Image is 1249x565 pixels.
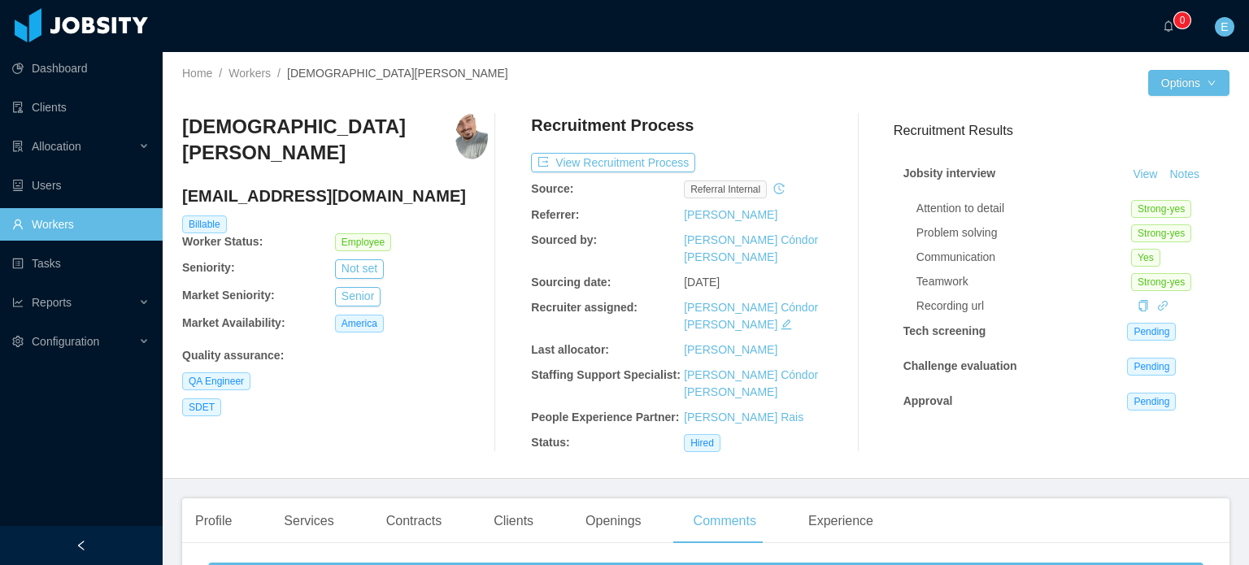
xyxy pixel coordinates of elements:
b: Referrer: [531,208,579,221]
div: Services [271,498,346,544]
span: Reports [32,296,72,309]
strong: Tech screening [903,324,986,337]
a: icon: profileTasks [12,247,150,280]
span: Hired [684,434,720,452]
div: Recording url [916,298,1131,315]
span: Pending [1127,323,1176,341]
a: [PERSON_NAME] Rais [684,411,803,424]
h4: [EMAIL_ADDRESS][DOMAIN_NAME] [182,185,488,207]
i: icon: bell [1163,20,1174,32]
b: Status: [531,436,569,449]
i: icon: edit [781,319,792,330]
a: Workers [228,67,271,80]
span: Strong-yes [1131,273,1191,291]
a: icon: userWorkers [12,208,150,241]
span: Billable [182,215,227,233]
a: icon: pie-chartDashboard [12,52,150,85]
span: / [277,67,281,80]
span: Referral internal [684,180,767,198]
b: Staffing Support Specialist: [531,368,681,381]
span: SDET [182,398,221,416]
div: Attention to detail [916,200,1131,217]
div: Experience [795,498,886,544]
a: icon: link [1157,299,1168,312]
b: Source: [531,182,573,195]
strong: Jobsity interview [903,167,996,180]
i: icon: setting [12,336,24,347]
div: Openings [572,498,655,544]
button: Notes [1163,165,1206,185]
span: America [335,315,384,332]
b: Market Seniority: [182,289,275,302]
span: QA Engineer [182,372,250,390]
span: Yes [1131,249,1160,267]
i: icon: link [1157,300,1168,311]
b: Seniority: [182,261,235,274]
a: Home [182,67,212,80]
b: Sourced by: [531,233,597,246]
h3: [DEMOGRAPHIC_DATA][PERSON_NAME] [182,114,455,167]
i: icon: copy [1138,300,1149,311]
span: Pending [1127,393,1176,411]
div: Copy [1138,298,1149,315]
b: People Experience Partner: [531,411,679,424]
span: Configuration [32,335,99,348]
div: Clients [481,498,546,544]
i: icon: history [773,183,785,194]
a: icon: exportView Recruitment Process [531,156,695,169]
i: icon: solution [12,141,24,152]
b: Recruiter assigned: [531,301,638,314]
b: Quality assurance : [182,349,284,362]
span: [DATE] [684,276,720,289]
span: Allocation [32,140,81,153]
div: Profile [182,498,245,544]
b: Market Availability: [182,316,285,329]
a: [PERSON_NAME] Cóndor [PERSON_NAME] [684,233,818,263]
span: Strong-yes [1131,200,1191,218]
div: Teamwork [916,273,1131,290]
strong: Approval [903,394,953,407]
b: Sourcing date: [531,276,611,289]
strong: Challenge evaluation [903,359,1017,372]
span: / [219,67,222,80]
a: [PERSON_NAME] [684,343,777,356]
img: 4d861473-185b-44b2-ba2f-86c19afb8e7e_68024e782d306-400w.png [455,114,488,159]
div: Communication [916,249,1131,266]
div: Problem solving [916,224,1131,241]
button: icon: exportView Recruitment Process [531,153,695,172]
a: [PERSON_NAME] Cóndor [PERSON_NAME] [684,368,818,398]
i: icon: line-chart [12,297,24,308]
div: Contracts [373,498,455,544]
button: Senior [335,287,381,306]
span: Employee [335,233,391,251]
a: View [1127,167,1163,180]
b: Worker Status: [182,235,263,248]
a: icon: robotUsers [12,169,150,202]
span: Pending [1127,358,1176,376]
span: Strong-yes [1131,224,1191,242]
span: E [1221,17,1228,37]
span: [DEMOGRAPHIC_DATA][PERSON_NAME] [287,67,508,80]
h3: Recruitment Results [894,120,1229,141]
div: Comments [681,498,769,544]
b: Last allocator: [531,343,609,356]
sup: 0 [1174,12,1190,28]
a: icon: auditClients [12,91,150,124]
h4: Recruitment Process [531,114,694,137]
a: [PERSON_NAME] [684,208,777,221]
a: [PERSON_NAME] Cóndor [PERSON_NAME] [684,301,818,331]
button: Not set [335,259,384,279]
button: Optionsicon: down [1148,70,1229,96]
